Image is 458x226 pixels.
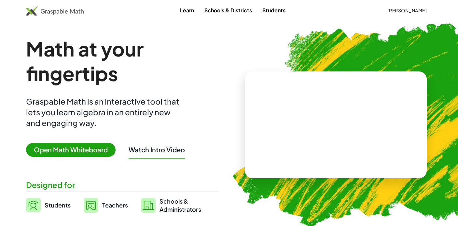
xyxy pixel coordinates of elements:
button: Watch Intro Video [129,145,185,154]
span: Open Math Whiteboard [26,143,116,157]
div: Designed for [26,180,219,190]
img: svg%3e [141,198,156,213]
div: Graspable Math is an interactive tool that lets you learn algebra in an entirely new and engaging... [26,96,182,128]
span: [PERSON_NAME] [387,7,427,13]
a: Schools &Administrators [141,197,201,213]
h1: Math at your fingertips [26,36,219,86]
a: Open Math Whiteboard [26,147,121,154]
img: svg%3e [84,198,98,213]
a: Students [257,4,291,16]
span: Schools & Administrators [160,197,201,213]
span: Students [45,201,71,209]
img: svg%3e [26,198,41,212]
a: Students [26,197,71,213]
span: Teachers [102,201,128,209]
a: Schools & Districts [199,4,257,16]
a: Teachers [84,197,128,213]
button: [PERSON_NAME] [382,5,432,16]
video: What is this? This is dynamic math notation. Dynamic math notation plays a central role in how Gr... [287,100,384,149]
a: Learn [175,4,199,16]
